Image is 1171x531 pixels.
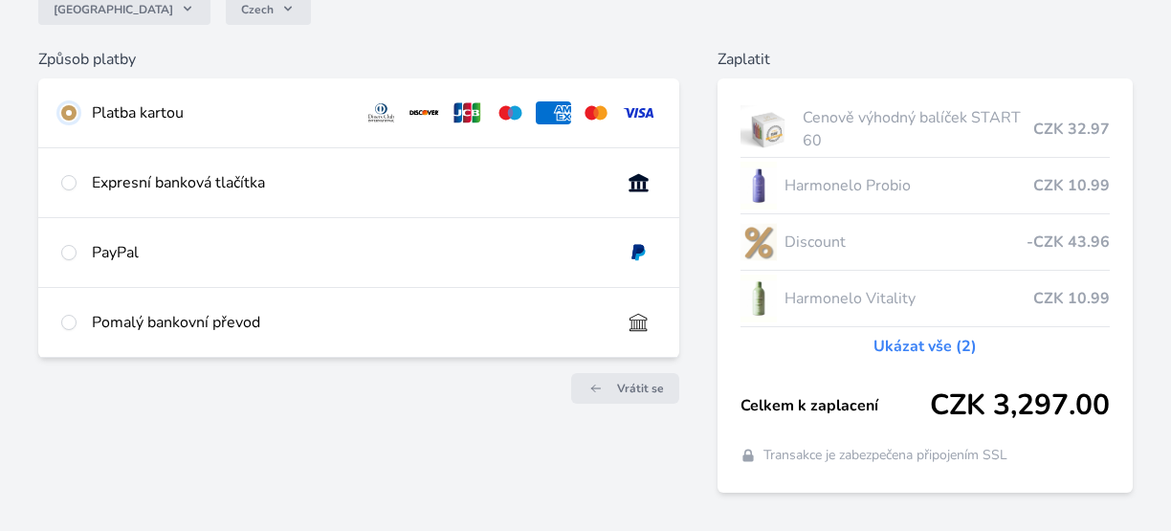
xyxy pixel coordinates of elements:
[740,394,930,417] span: Celkem k zaplacení
[38,48,679,71] h6: Způsob platby
[536,101,571,124] img: amex.svg
[784,287,1033,310] span: Harmonelo Vitality
[740,162,777,210] img: CLEAN_PROBIO_se_stinem_x-lo.jpg
[92,171,606,194] div: Expresní banková tlačítka
[740,105,795,153] img: start.jpg
[803,106,1033,152] span: Cenově výhodný balíček START 60
[740,275,777,322] img: CLEAN_VITALITY_se_stinem_x-lo.jpg
[364,101,399,124] img: diners.svg
[621,311,656,334] img: bankTransfer_IBAN.svg
[571,373,679,404] a: Vrátit se
[92,241,606,264] div: PayPal
[92,311,606,334] div: Pomalý bankovní převod
[784,174,1033,197] span: Harmonelo Probio
[718,48,1133,71] h6: Zaplatit
[54,2,173,17] span: [GEOGRAPHIC_DATA]
[621,101,656,124] img: visa.svg
[241,2,274,17] span: Czech
[873,335,977,358] a: Ukázat vše (2)
[763,446,1007,465] span: Transakce je zabezpečena připojením SSL
[621,241,656,264] img: paypal.svg
[740,218,777,266] img: discount-lo.png
[617,381,664,396] span: Vrátit se
[493,101,528,124] img: maestro.svg
[407,101,442,124] img: discover.svg
[579,101,614,124] img: mc.svg
[1033,118,1110,141] span: CZK 32.97
[92,101,348,124] div: Platba kartou
[450,101,485,124] img: jcb.svg
[1033,174,1110,197] span: CZK 10.99
[1033,287,1110,310] span: CZK 10.99
[784,231,1027,254] span: Discount
[621,171,656,194] img: onlineBanking_CZ.svg
[1027,231,1110,254] span: -CZK 43.96
[930,388,1110,423] span: CZK 3,297.00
